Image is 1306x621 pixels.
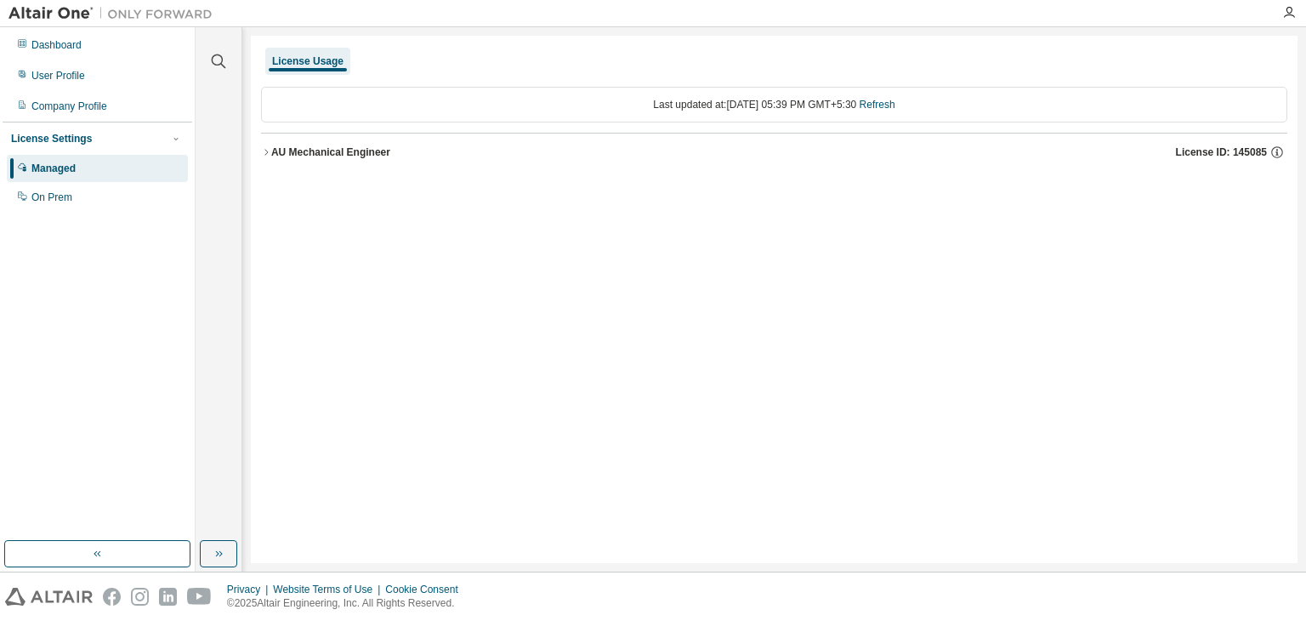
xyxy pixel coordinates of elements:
img: facebook.svg [103,588,121,606]
div: User Profile [31,69,85,83]
div: Privacy [227,583,273,596]
img: youtube.svg [187,588,212,606]
div: Dashboard [31,38,82,52]
div: Website Terms of Use [273,583,385,596]
img: linkedin.svg [159,588,177,606]
div: AU Mechanical Engineer [271,145,390,159]
button: AU Mechanical EngineerLicense ID: 145085 [261,134,1287,171]
img: instagram.svg [131,588,149,606]
div: Cookie Consent [385,583,468,596]
div: On Prem [31,191,72,204]
div: Last updated at: [DATE] 05:39 PM GMT+5:30 [261,87,1287,122]
span: License ID: 145085 [1176,145,1267,159]
div: License Settings [11,132,92,145]
div: Managed [31,162,76,175]
div: License Usage [272,54,344,68]
p: © 2025 Altair Engineering, Inc. All Rights Reserved. [227,596,468,611]
div: Company Profile [31,100,107,113]
img: altair_logo.svg [5,588,93,606]
img: Altair One [9,5,221,22]
a: Refresh [860,99,895,111]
